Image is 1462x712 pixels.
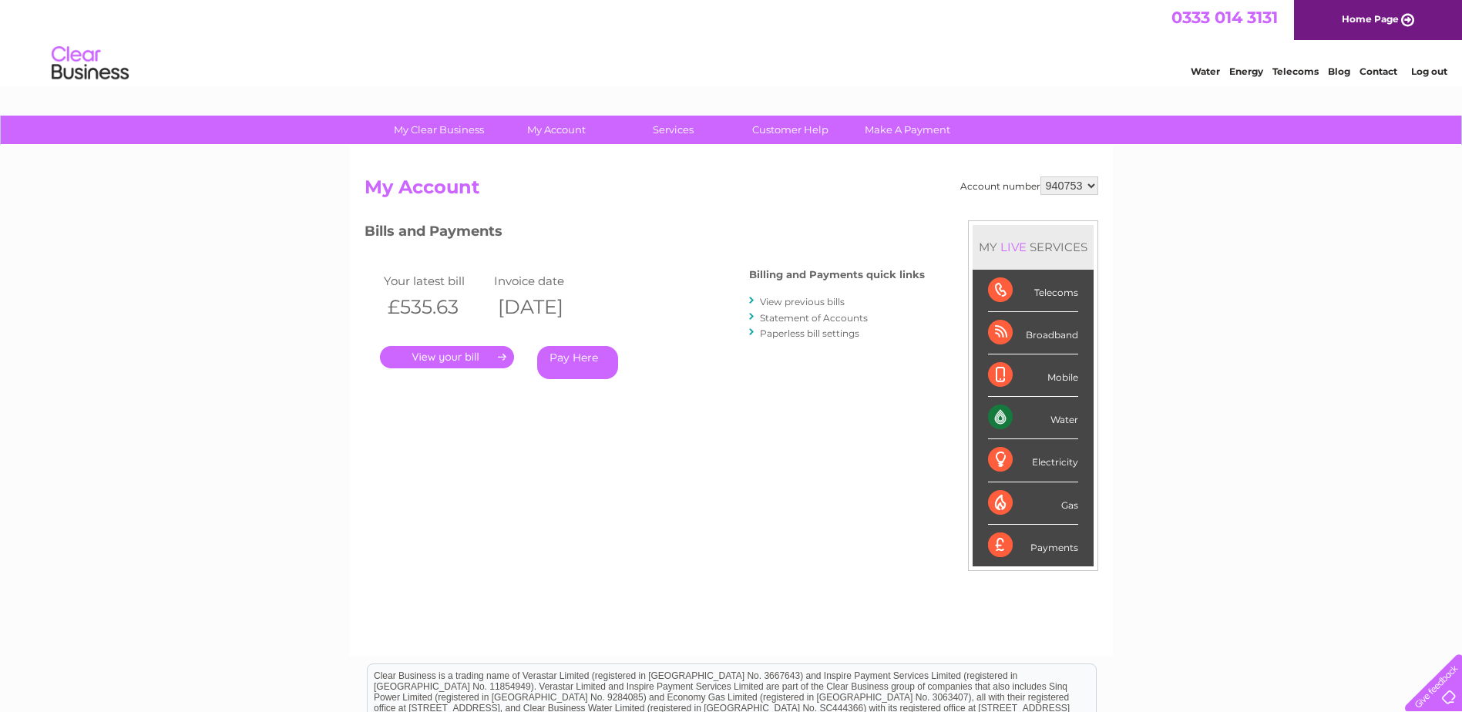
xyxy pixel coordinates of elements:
[380,346,514,368] a: .
[988,397,1078,439] div: Water
[760,296,845,307] a: View previous bills
[490,291,601,323] th: [DATE]
[365,220,925,247] h3: Bills and Payments
[375,116,502,144] a: My Clear Business
[844,116,971,144] a: Make A Payment
[365,176,1098,206] h2: My Account
[997,240,1030,254] div: LIVE
[368,8,1096,75] div: Clear Business is a trading name of Verastar Limited (registered in [GEOGRAPHIC_DATA] No. 3667643...
[988,312,1078,354] div: Broadband
[760,327,859,339] a: Paperless bill settings
[1328,65,1350,77] a: Blog
[1229,65,1263,77] a: Energy
[973,225,1094,269] div: MY SERVICES
[51,40,129,87] img: logo.png
[727,116,854,144] a: Customer Help
[1359,65,1397,77] a: Contact
[1171,8,1278,27] a: 0333 014 3131
[610,116,737,144] a: Services
[537,346,618,379] a: Pay Here
[380,270,491,291] td: Your latest bill
[749,269,925,280] h4: Billing and Payments quick links
[1191,65,1220,77] a: Water
[490,270,601,291] td: Invoice date
[960,176,1098,195] div: Account number
[988,439,1078,482] div: Electricity
[492,116,620,144] a: My Account
[760,312,868,324] a: Statement of Accounts
[988,354,1078,397] div: Mobile
[1272,65,1319,77] a: Telecoms
[380,291,491,323] th: £535.63
[988,525,1078,566] div: Payments
[988,270,1078,312] div: Telecoms
[1411,65,1447,77] a: Log out
[988,482,1078,525] div: Gas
